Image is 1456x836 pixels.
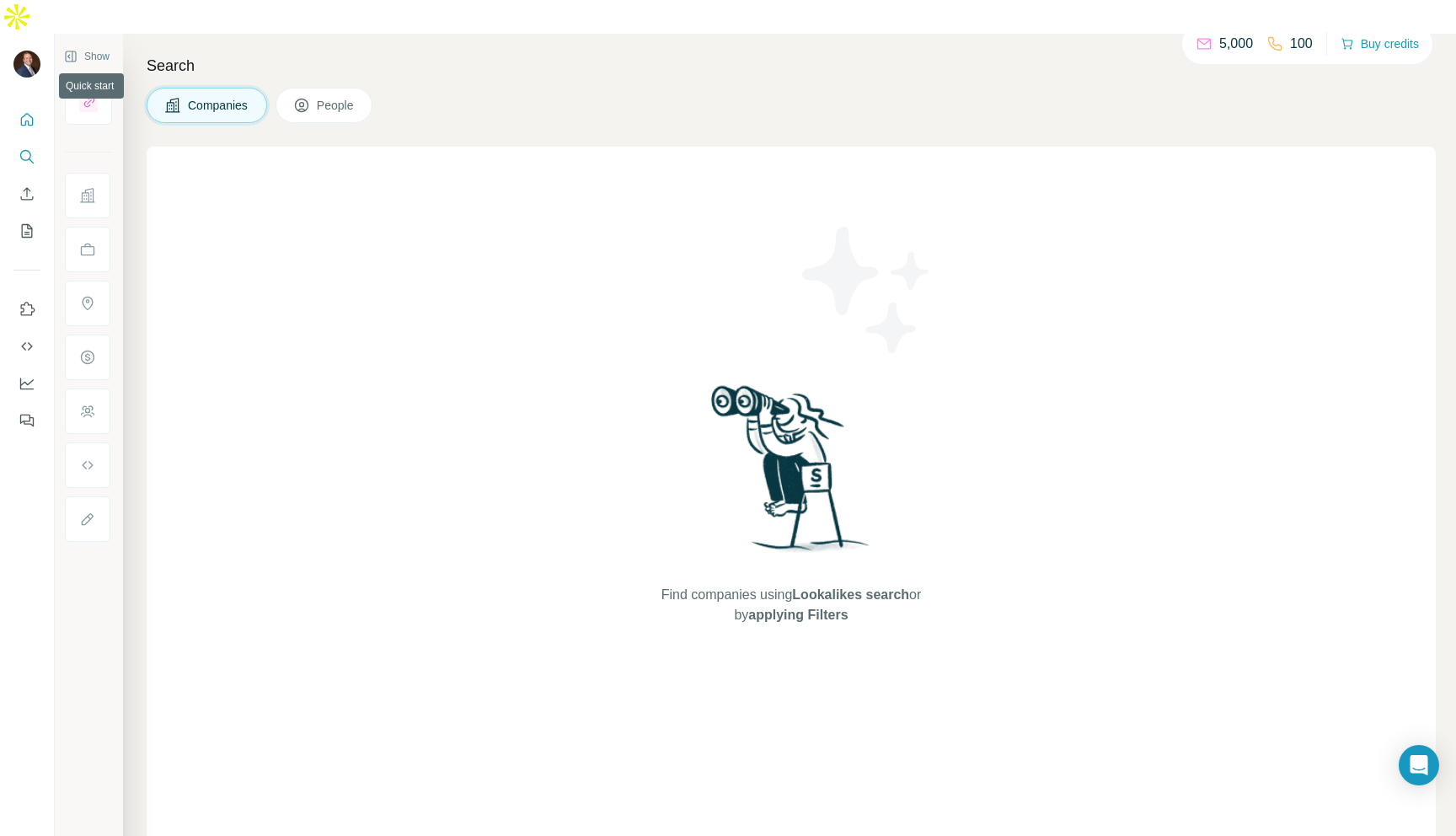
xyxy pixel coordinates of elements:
[1219,34,1253,54] p: 5,000
[13,216,40,246] button: My lists
[13,331,40,362] button: Use Surfe API
[147,54,1436,78] h4: Search
[1341,32,1419,56] button: Buy credits
[792,587,909,602] span: Lookalikes search
[13,51,40,78] img: Avatar
[317,97,356,114] span: People
[13,405,40,436] button: Feedback
[13,179,40,209] button: Enrich CSV
[13,142,40,172] button: Search
[1399,745,1439,785] div: Open Intercom Messenger
[188,97,249,114] span: Companies
[656,585,926,625] span: Find companies using or by
[1290,34,1313,54] p: 100
[13,294,40,324] button: Use Surfe on LinkedIn
[748,608,848,622] span: applying Filters
[791,214,943,366] img: Surfe Illustration - Stars
[13,104,40,135] button: Quick start
[13,368,40,399] button: Dashboard
[704,381,879,569] img: Surfe Illustration - Woman searching with binoculars
[52,44,121,69] button: Show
